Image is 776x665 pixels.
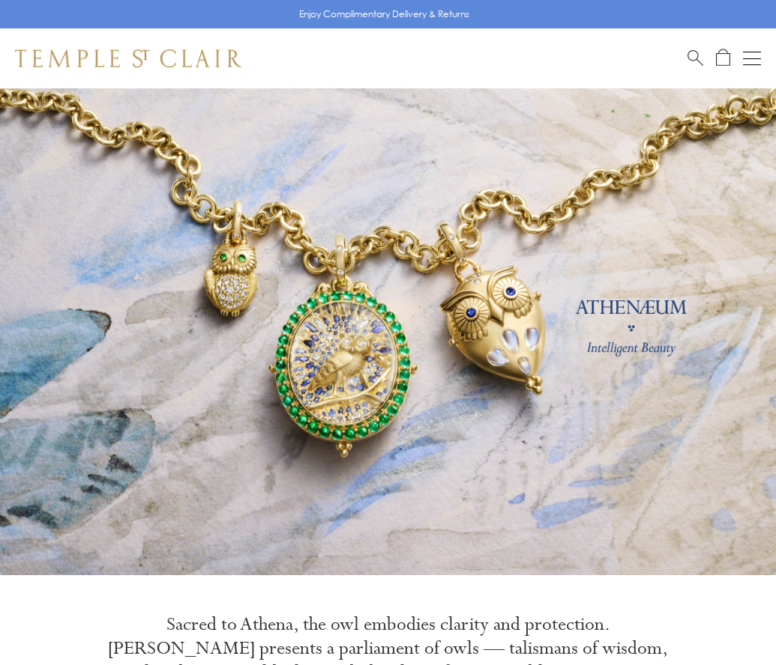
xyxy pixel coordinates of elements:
a: Search [688,49,703,67]
img: Temple St. Clair [15,49,241,67]
button: Open navigation [743,49,761,67]
p: Enjoy Complimentary Delivery & Returns [299,7,469,22]
a: Open Shopping Bag [716,49,730,67]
